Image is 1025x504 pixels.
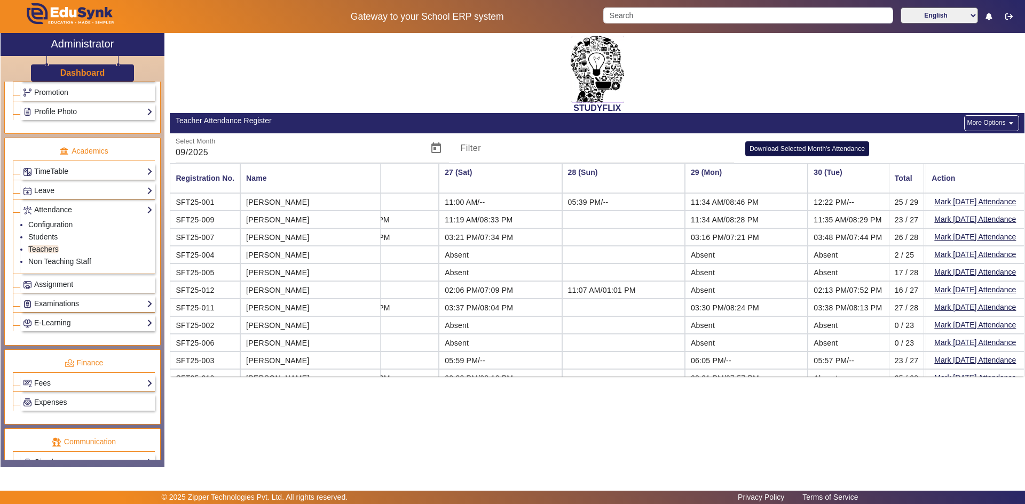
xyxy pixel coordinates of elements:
[814,303,882,312] span: 03:38 PM/08:13 PM
[34,88,68,97] span: Promotion
[170,211,240,228] mat-cell: SFT25-009
[889,228,925,246] mat-cell: 26 / 28
[933,301,1017,314] button: Mark [DATE] Attendance
[23,278,153,291] a: Assignment
[445,374,513,382] span: 02:33 PM/08:16 PM
[685,163,808,193] th: 29 (Mon)
[240,211,381,228] mat-cell: [PERSON_NAME]
[889,299,925,316] mat-cell: 27 / 28
[170,246,240,263] mat-cell: SFT25-004
[170,299,240,316] mat-cell: SFT25-011
[933,283,1017,297] button: Mark [DATE] Attendance
[13,436,155,447] p: Communication
[52,437,61,447] img: communication.png
[814,339,838,347] span: Absent
[889,211,925,228] mat-cell: 23 / 27
[933,354,1017,367] button: Mark [DATE] Attendance
[162,492,348,503] p: © 2025 Zipper Technologies Pvt. Ltd. All rights reserved.
[170,163,240,193] mat-header-cell: Registration No.
[240,193,381,211] mat-cell: [PERSON_NAME]
[814,198,854,206] span: 12:22 PM/--
[262,11,592,22] h5: Gateway to your School ERP system
[1006,118,1016,129] mat-icon: arrow_drop_down
[28,245,59,253] a: Teachers
[445,286,513,294] span: 02:06 PM/07:09 PM
[23,398,31,406] img: Payroll.png
[691,268,715,277] span: Absent
[691,215,759,224] span: 11:34 AM/08:28 PM
[933,318,1017,332] button: Mark [DATE] Attendance
[691,303,759,312] span: 03:30 PM/08:24 PM
[28,257,91,266] a: Non Teaching Staff
[13,357,155,369] p: Finance
[691,251,715,259] span: Absent
[28,220,73,229] a: Configuration
[445,321,469,330] span: Absent
[889,163,925,193] mat-header-cell: Total
[603,7,893,23] input: Search
[439,163,562,193] th: 27 (Sat)
[745,141,869,156] button: Download Selected Month's Attendance
[814,321,838,330] span: Absent
[933,195,1017,209] button: Mark [DATE] Attendance
[571,36,624,103] img: 2da83ddf-6089-4dce-a9e2-416746467bdd
[60,68,105,78] h3: Dashboard
[814,251,838,259] span: Absent
[691,198,759,206] span: 11:34 AM/08:46 PM
[23,86,153,99] a: Promotion
[889,369,925,387] mat-cell: 25 / 28
[240,163,381,193] mat-header-cell: Name
[691,233,759,242] span: 03:16 PM/07:21 PM
[170,351,240,369] mat-cell: SFT25-003
[691,286,715,294] span: Absent
[28,233,58,241] a: Students
[170,281,240,299] mat-cell: SFT25-012
[240,351,381,369] mat-cell: [PERSON_NAME]
[34,398,67,406] span: Expenses
[933,266,1017,279] button: Mark [DATE] Attendance
[170,103,1024,113] h2: STUDYFLIX
[933,213,1017,226] button: Mark [DATE] Attendance
[889,246,925,263] mat-cell: 2 / 25
[170,369,240,387] mat-cell: SFT25-010
[562,163,685,193] th: 28 (Sun)
[691,356,731,365] span: 06:05 PM/--
[933,371,1017,385] button: Mark [DATE] Attendance
[568,286,636,294] span: 11:07 AM/01:01 PM
[445,268,469,277] span: Absent
[933,248,1017,261] button: Mark [DATE] Attendance
[691,374,759,382] span: 03:21 PM/07:57 PM
[889,263,925,281] mat-cell: 17 / 28
[240,246,381,263] mat-cell: [PERSON_NAME]
[240,263,381,281] mat-cell: [PERSON_NAME]
[176,138,216,145] mat-label: Select Month
[23,281,31,289] img: Assignments.png
[889,281,925,299] mat-cell: 16 / 27
[889,316,925,334] mat-cell: 0 / 23
[170,316,240,334] mat-cell: SFT25-002
[691,339,715,347] span: Absent
[732,490,790,504] a: Privacy Policy
[23,89,31,97] img: Branchoperations.png
[170,334,240,351] mat-cell: SFT25-006
[814,286,882,294] span: 02:13 PM/07:52 PM
[240,299,381,316] mat-cell: [PERSON_NAME]
[691,321,715,330] span: Absent
[814,233,882,242] span: 03:48 PM/07:44 PM
[240,369,381,387] mat-cell: [PERSON_NAME]
[240,316,381,334] mat-cell: [PERSON_NAME]
[23,396,153,409] a: Expenses
[240,281,381,299] mat-cell: [PERSON_NAME]
[797,490,863,504] a: Terms of Service
[170,263,240,281] mat-cell: SFT25-005
[240,228,381,246] mat-cell: [PERSON_NAME]
[926,163,1024,193] mat-header-cell: Action
[445,215,512,224] span: 11:19 AM/08:33 PM
[933,336,1017,349] button: Mark [DATE] Attendance
[65,358,74,368] img: finance.png
[240,334,381,351] mat-cell: [PERSON_NAME]
[933,230,1017,244] button: Mark [DATE] Attendance
[445,233,513,242] span: 03:21 PM/07:34 PM
[170,193,240,211] mat-cell: SFT25-001
[445,303,513,312] span: 03:37 PM/08:04 PM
